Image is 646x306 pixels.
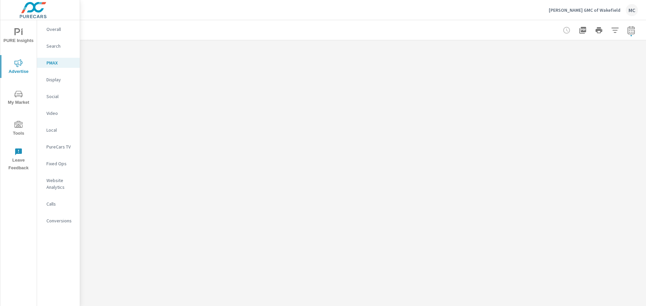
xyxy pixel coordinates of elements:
div: MC [626,4,638,16]
button: "Export Report to PDF" [576,24,589,37]
p: Search [46,43,74,49]
div: PMAX [37,58,80,68]
span: Tools [2,121,35,137]
p: Social [46,93,74,100]
span: Leave Feedback [2,148,35,172]
span: Advertise [2,59,35,76]
h5: Impressions [91,61,128,68]
button: Print Report [592,24,606,37]
div: PureCars TV [37,142,80,152]
span: PURE Insights [2,28,35,45]
span: Select a preset date range to save this widget [203,57,214,68]
p: Video [46,110,74,117]
div: Search [37,41,80,51]
p: Display [46,76,74,83]
div: Calls [37,199,80,209]
p: Conversions [46,217,74,224]
div: Conversions [37,216,80,226]
p: Fixed Ops [46,160,74,167]
div: nav menu [0,20,37,175]
p: [DATE] - [DATE] [91,69,127,77]
button: Select Date Range [624,24,638,37]
button: Apply Filters [608,24,622,37]
p: Calls [46,201,74,207]
span: The number of times an ad was shown on your behalf. [192,58,200,66]
div: Overall [37,24,80,34]
p: Overall [46,26,74,33]
div: Local [37,125,80,135]
p: PMAX [46,59,74,66]
span: My Market [2,90,35,106]
div: Website Analytics [37,175,80,192]
div: Fixed Ops [37,159,80,169]
div: Display [37,75,80,85]
p: Local [46,127,74,133]
div: Social [37,91,80,101]
p: Website Analytics [46,177,74,190]
p: [PERSON_NAME] GMC of Wakefield [549,7,620,13]
p: PureCars TV [46,143,74,150]
div: Video [37,108,80,118]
